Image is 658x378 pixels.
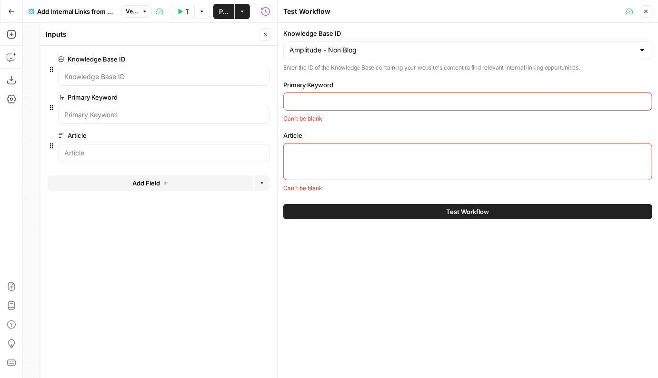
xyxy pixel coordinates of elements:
[283,63,652,72] p: Enter the ID of the Knowledge Base containing your website's content to find relevant internal li...
[23,4,120,19] button: Add Internal Links from Knowledge Base - Fork
[126,7,139,16] span: Version 1
[48,175,253,191] button: Add Field
[58,54,216,64] label: Knowledge Base ID
[289,45,635,55] input: Amplitude - Non Blog
[283,80,652,90] label: Primary Keyword
[283,204,652,219] button: Test Workflow
[58,131,216,140] label: Article
[186,7,189,16] span: Test Workflow
[219,7,229,16] span: Publish
[283,29,652,38] label: Knowledge Base ID
[64,148,263,158] input: Article
[283,184,652,193] div: Can't be blank
[132,178,160,188] span: Add Field
[283,131,652,140] label: Article
[171,4,194,19] button: Test Workflow
[64,72,263,82] input: Knowledge Base ID
[58,92,216,102] label: Primary Keyword
[37,7,114,16] span: Add Internal Links from Knowledge Base - Fork
[283,114,652,123] div: Can't be blank
[46,30,256,39] div: Inputs
[447,207,489,216] span: Test Workflow
[64,110,263,120] input: Primary Keyword
[121,5,152,18] button: Version 1
[213,4,234,19] button: Publish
